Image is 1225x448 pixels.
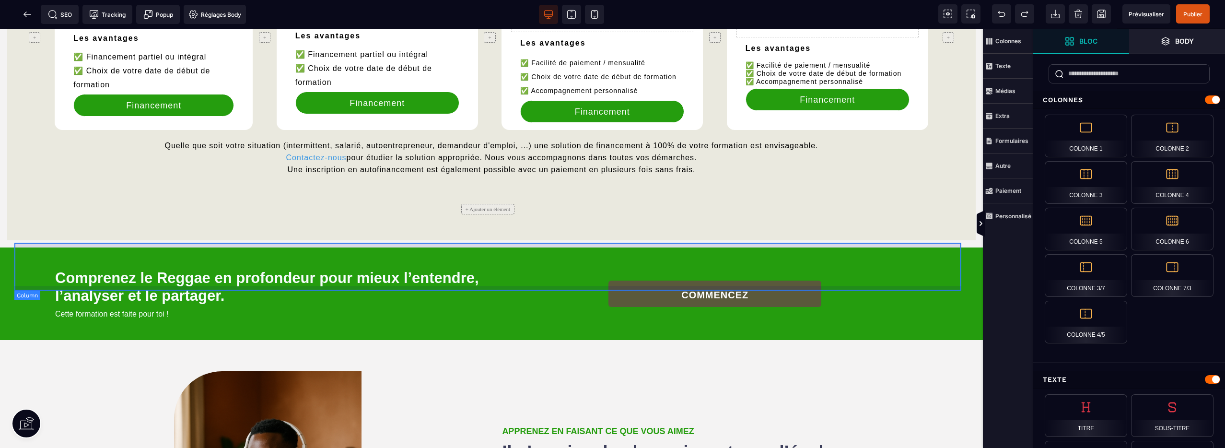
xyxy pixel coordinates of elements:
strong: Texte [995,62,1011,70]
strong: Paiement [995,187,1021,194]
div: Colonne 3/7 [1045,254,1127,297]
div: Colonne 4 [1131,161,1213,204]
span: Ouvrir les calques [1129,29,1225,54]
div: Colonne 7/3 [1131,254,1213,297]
a: Contactez-nous [286,125,347,133]
div: Titre [1045,394,1127,437]
span: Voir les composants [938,4,957,24]
span: Formulaires [983,129,1033,153]
div: Colonne 3 [1045,161,1127,204]
span: Aperçu [1122,4,1170,24]
span: Créer une alerte modale [136,5,180,24]
span: Favicon [184,5,246,24]
strong: Extra [995,112,1010,119]
div: Colonnes [1033,91,1225,109]
span: Nettoyage [1069,4,1088,24]
span: Publier [1183,11,1202,18]
span: Importer [1046,4,1065,24]
span: Ouvrir les blocs [1033,29,1129,54]
strong: Colonnes [995,37,1021,45]
span: Voir bureau [539,5,558,24]
span: Enregistrer [1092,4,1111,24]
div: Colonne 6 [1131,208,1213,250]
div: Colonne 4/5 [1045,301,1127,343]
span: Tracking [89,10,126,19]
span: SEO [48,10,72,19]
span: Afficher les vues [1033,210,1043,238]
text: Quelle que soit votre situation (intermittent, salarié, autoentrepreneur, demandeur d'emploi, ...... [14,108,968,149]
text: ✅ Financement partiel ou intégral ✅ Choix de votre date de début de formation [73,19,234,65]
strong: Personnalisé [995,212,1031,220]
div: Colonne 1 [1045,115,1127,157]
div: Colonne 5 [1045,208,1127,250]
strong: Bloc [1079,37,1097,45]
span: Extra [983,104,1033,129]
text: ✅ Facilité de paiement / mensualité ✅ Choix de votre date de début de formation ✅ Accompagnement ... [520,25,684,71]
button: Financement [520,71,684,94]
span: Retour [18,5,37,24]
span: Médias [983,79,1033,104]
span: Voir tablette [562,5,581,24]
span: Enregistrer le contenu [1176,4,1210,24]
strong: Médias [995,87,1015,94]
span: Réglages Body [188,10,241,19]
span: Popup [143,10,173,19]
span: Paiement [983,178,1033,203]
button: Financement [73,65,234,88]
div: Colonne 2 [1131,115,1213,157]
button: Financement [746,59,910,82]
h2: Les avantages [746,9,910,30]
div: Texte [1033,371,1225,389]
strong: Formulaires [995,137,1028,144]
text: ✅ Financement partiel ou intégral ✅ Choix de votre date de début de formation [295,16,459,63]
strong: Autre [995,162,1011,169]
span: Personnalisé [983,203,1033,228]
h2: Les avantages [520,4,684,25]
span: Code de suivi [82,5,132,24]
span: Prévisualiser [1129,11,1164,18]
button: Financement [295,63,459,85]
span: Métadata SEO [41,5,79,24]
strong: Body [1175,37,1194,45]
span: Texte [983,54,1033,79]
div: Sous-titre [1131,394,1213,437]
span: Défaire [992,4,1011,24]
span: Autre [983,153,1033,178]
span: Capture d'écran [961,4,980,24]
button: COMMENCEZ [608,252,821,278]
text: ✅ Facilité de paiement / mensualité ✅ Choix de votre date de début de formation ✅ Accompagnement ... [746,30,910,59]
span: Voir mobile [585,5,604,24]
span: Rétablir [1015,4,1034,24]
span: Colonnes [983,29,1033,54]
